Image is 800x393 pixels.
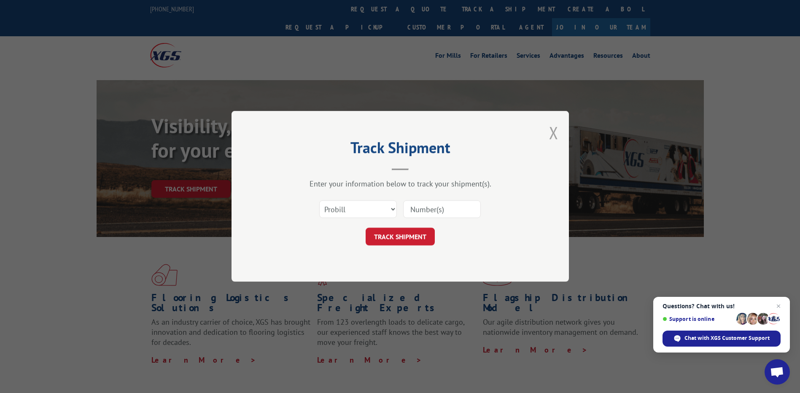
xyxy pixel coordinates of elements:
span: Support is online [663,316,733,322]
div: Open chat [765,359,790,385]
button: TRACK SHIPMENT [366,228,435,246]
span: Questions? Chat with us! [663,303,781,310]
div: Enter your information below to track your shipment(s). [274,179,527,189]
input: Number(s) [403,201,481,218]
span: Chat with XGS Customer Support [684,334,770,342]
button: Close modal [549,121,558,144]
div: Chat with XGS Customer Support [663,331,781,347]
span: Close chat [773,301,784,311]
h2: Track Shipment [274,142,527,158]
